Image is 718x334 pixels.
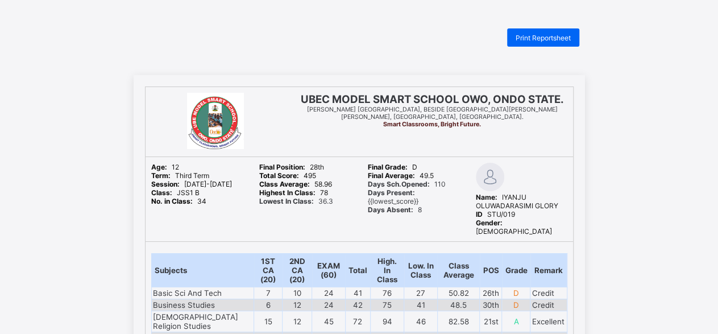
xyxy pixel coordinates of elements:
b: ID [476,210,483,218]
b: Highest In Class: [259,188,316,197]
th: Subjects [151,253,254,287]
th: Total [345,253,370,287]
th: Remark [530,253,567,287]
td: 82.58 [437,311,479,332]
b: Session: [151,180,180,188]
td: 24 [312,299,345,311]
td: 10 [283,287,312,299]
span: Print Reportsheet [516,34,571,42]
span: 36.3 [259,197,333,205]
span: 28th [259,163,324,171]
td: Excellent [530,311,567,332]
td: 72 [345,311,370,332]
b: Age: [151,163,167,171]
span: Smart Classrooms, Bright Future. [383,121,481,128]
span: JSS1 B [151,188,200,197]
td: 15 [254,311,283,332]
b: Final Grade: [368,163,408,171]
span: 34 [151,197,206,205]
span: 110 [368,180,446,188]
td: 75 [370,299,404,311]
td: Basic Sci And Tech [151,287,254,299]
span: 8 [368,205,422,214]
span: STU/019 [476,210,515,218]
th: POS [480,253,502,287]
b: Days Absent: [368,205,413,214]
td: A [502,311,530,332]
span: 12 [151,163,179,171]
span: 58.96 [259,180,332,188]
b: Days Present: [368,188,415,197]
td: 26th [480,287,502,299]
td: 42 [345,299,370,311]
td: 6 [254,299,283,311]
b: Gender: [476,218,503,227]
th: Grade [502,253,530,287]
td: 94 [370,311,404,332]
b: No. in Class: [151,197,193,205]
td: [DEMOGRAPHIC_DATA] Religion Studies [151,311,254,332]
span: [DATE]-[DATE] [151,180,232,188]
span: UBEC MODEL SMART SCHOOL OWO, ONDO STATE. [301,93,564,106]
th: 1ST CA (20) [254,253,283,287]
td: Business Studies [151,299,254,311]
b: Class: [151,188,172,197]
th: EXAM (60) [312,253,345,287]
span: 495 [259,171,316,180]
td: 24 [312,287,345,299]
span: [PERSON_NAME] [GEOGRAPHIC_DATA], BESIDE [GEOGRAPHIC_DATA][PERSON_NAME][PERSON_NAME], [GEOGRAPHIC_... [307,106,558,121]
span: D [368,163,417,171]
span: Third Term [151,171,209,180]
b: Final Position: [259,163,305,171]
td: 7 [254,287,283,299]
b: Lowest In Class: [259,197,314,205]
th: High. In Class [370,253,404,287]
td: Credit [530,299,567,311]
b: Final Average: [368,171,415,180]
td: Credit [530,287,567,299]
b: Total Score: [259,171,299,180]
th: 2ND CA (20) [283,253,312,287]
td: 27 [404,287,438,299]
b: Class Average: [259,180,310,188]
th: Class Average [437,253,479,287]
td: 50.82 [437,287,479,299]
td: D [502,287,530,299]
td: 41 [345,287,370,299]
td: 46 [404,311,438,332]
th: Low. In Class [404,253,438,287]
td: 30th [480,299,502,311]
b: Name: [476,193,497,201]
b: Term: [151,171,171,180]
span: IYANJU OLUWADARASIMI GLORY [476,193,558,210]
td: 41 [404,299,438,311]
td: 21st [480,311,502,332]
span: 49.5 [368,171,434,180]
td: 48.5 [437,299,479,311]
td: 12 [283,311,312,332]
td: 45 [312,311,345,332]
td: D [502,299,530,311]
b: Days Sch.Opened: [368,180,430,188]
td: 76 [370,287,404,299]
span: {{lowest_score}} [368,188,420,205]
span: [DEMOGRAPHIC_DATA] [476,218,552,236]
span: 78 [259,188,328,197]
td: 12 [283,299,312,311]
